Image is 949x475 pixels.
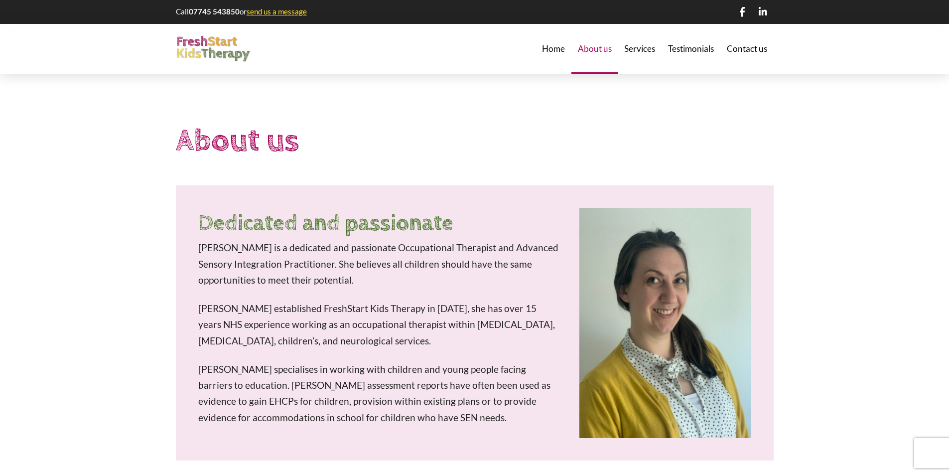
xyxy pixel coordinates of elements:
[176,119,774,163] h1: About us
[536,24,571,74] a: Home
[720,24,774,74] a: Contact us
[662,24,720,74] a: Testimonials
[198,301,560,349] p: [PERSON_NAME] established FreshStart Kids Therapy in [DATE], she has over 15 years NHS experience...
[198,208,560,240] h2: Dedicated and passionate
[624,44,655,53] span: Services
[198,240,560,288] p: [PERSON_NAME] is a dedicated and passionate Occupational Therapist and Advanced Sensory Integrati...
[176,6,308,17] p: Call or
[542,44,565,53] span: Home
[668,44,714,53] span: Testimonials
[571,24,618,74] a: About us
[198,361,560,426] p: [PERSON_NAME] specialises in working with children and young people facing barriers to education....
[727,44,767,53] span: Contact us
[176,36,251,62] img: FreshStart Kids Therapy logo
[189,7,240,16] strong: 07745 543850
[578,44,612,53] span: About us
[618,24,662,74] a: Services
[247,7,307,16] a: send us a message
